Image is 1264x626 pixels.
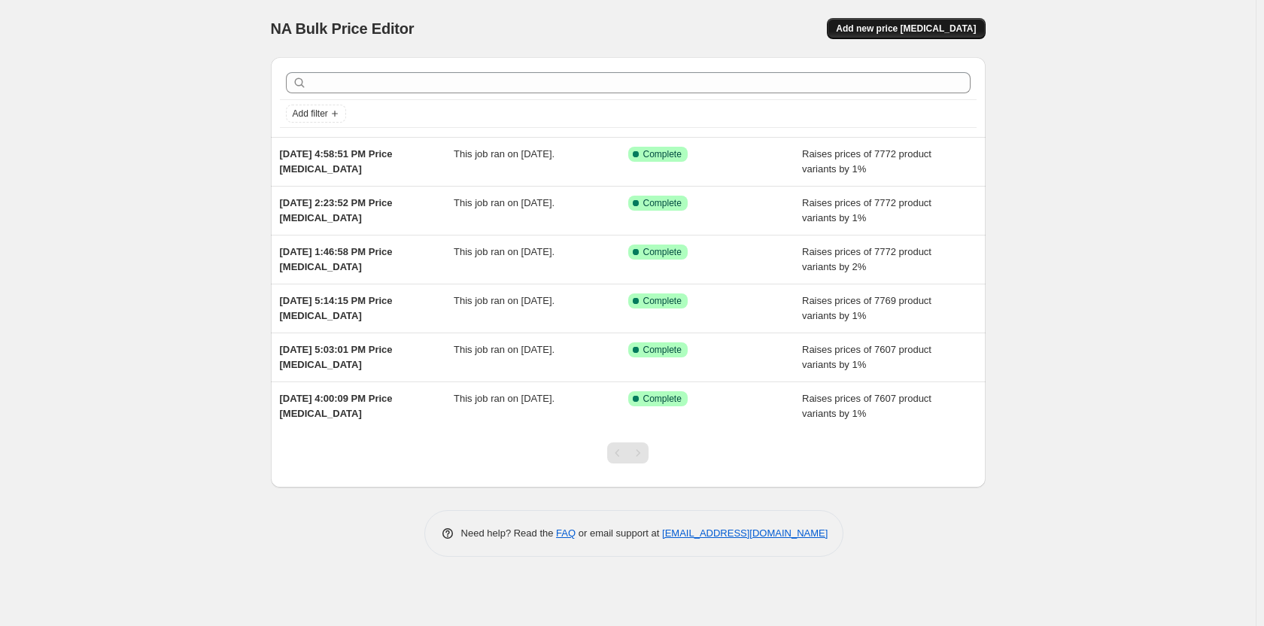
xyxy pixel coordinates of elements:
[280,344,393,370] span: [DATE] 5:03:01 PM Price [MEDICAL_DATA]
[802,344,931,370] span: Raises prices of 7607 product variants by 1%
[802,197,931,223] span: Raises prices of 7772 product variants by 1%
[836,23,976,35] span: Add new price [MEDICAL_DATA]
[280,295,393,321] span: [DATE] 5:14:15 PM Price [MEDICAL_DATA]
[280,393,393,419] span: [DATE] 4:00:09 PM Price [MEDICAL_DATA]
[454,197,555,208] span: This job ran on [DATE].
[454,344,555,355] span: This job ran on [DATE].
[643,295,682,307] span: Complete
[643,148,682,160] span: Complete
[461,527,557,539] span: Need help? Read the
[280,246,393,272] span: [DATE] 1:46:58 PM Price [MEDICAL_DATA]
[643,393,682,405] span: Complete
[454,148,555,160] span: This job ran on [DATE].
[556,527,576,539] a: FAQ
[802,246,931,272] span: Raises prices of 7772 product variants by 2%
[454,246,555,257] span: This job ran on [DATE].
[802,393,931,419] span: Raises prices of 7607 product variants by 1%
[280,197,393,223] span: [DATE] 2:23:52 PM Price [MEDICAL_DATA]
[454,295,555,306] span: This job ran on [DATE].
[802,148,931,175] span: Raises prices of 7772 product variants by 1%
[280,148,393,175] span: [DATE] 4:58:51 PM Price [MEDICAL_DATA]
[802,295,931,321] span: Raises prices of 7769 product variants by 1%
[293,108,328,120] span: Add filter
[643,344,682,356] span: Complete
[454,393,555,404] span: This job ran on [DATE].
[607,442,649,463] nav: Pagination
[643,246,682,258] span: Complete
[271,20,415,37] span: NA Bulk Price Editor
[576,527,662,539] span: or email support at
[643,197,682,209] span: Complete
[827,18,985,39] button: Add new price [MEDICAL_DATA]
[662,527,828,539] a: [EMAIL_ADDRESS][DOMAIN_NAME]
[286,105,346,123] button: Add filter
